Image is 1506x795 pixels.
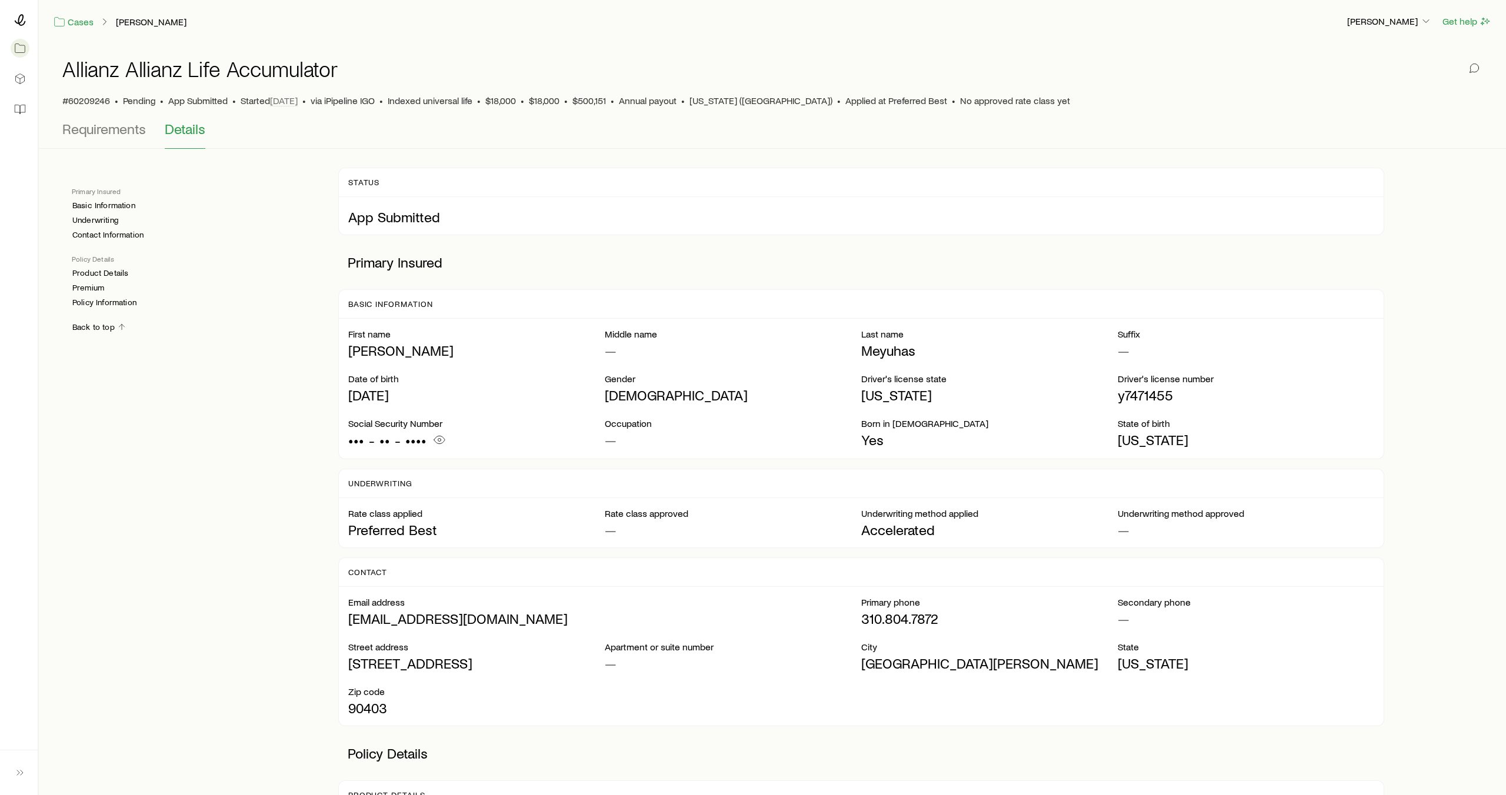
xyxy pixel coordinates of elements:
[861,432,1118,448] p: Yes
[605,328,861,340] p: Middle name
[521,95,524,106] span: •
[861,417,1118,429] p: Born in [DEMOGRAPHIC_DATA]
[1347,15,1432,29] button: [PERSON_NAME]
[1118,641,1374,653] p: State
[72,322,127,333] a: Back to top
[960,95,1070,106] span: No approved rate class yet
[379,95,383,106] span: •
[348,522,605,538] p: Preferred Best
[53,15,94,29] a: Cases
[348,328,605,340] p: First name
[861,596,1118,608] p: Primary phone
[338,736,1385,771] p: Policy Details
[348,610,861,627] p: [EMAIL_ADDRESS][DOMAIN_NAME]
[1118,507,1374,519] p: Underwriting method approved
[72,186,319,196] p: Primary Insured
[1118,328,1374,340] p: Suffix
[605,655,861,672] p: —
[1118,596,1374,608] p: Secondary phone
[72,215,119,225] a: Underwriting
[861,522,1118,538] p: Accelerated
[1118,655,1374,672] p: [US_STATE]
[861,641,1118,653] p: City
[611,95,614,106] span: •
[62,95,110,106] span: #60209246
[348,655,605,672] p: [STREET_ADDRESS]
[861,373,1118,385] p: Driver's license state
[477,95,481,106] span: •
[529,95,559,106] span: $18,000
[165,121,205,137] span: Details
[605,522,861,538] p: —
[1118,373,1374,385] p: Driver's license number
[72,268,129,278] a: Product Details
[564,95,568,106] span: •
[348,432,364,449] span: •••
[270,95,298,106] span: [DATE]
[379,432,390,449] span: ••
[861,328,1118,340] p: Last name
[72,298,137,308] a: Policy Information
[1118,387,1374,403] p: y7471455
[845,95,947,106] span: Applied at Preferred Best
[572,95,606,106] span: $500,151
[348,387,605,403] p: [DATE]
[861,610,1118,627] p: 310.804.7872
[62,57,338,81] h1: Allianz Allianz Life Accumulator
[348,479,413,488] p: Underwriting
[1118,522,1374,538] p: —
[1347,15,1432,27] p: [PERSON_NAME]
[348,700,605,716] p: 90403
[115,95,118,106] span: •
[232,95,236,106] span: •
[837,95,841,106] span: •
[1118,342,1374,359] p: —
[405,432,427,449] span: ••••
[123,95,155,106] p: Pending
[62,121,146,137] span: Requirements
[619,95,677,106] span: Annual payout
[348,178,380,187] p: Status
[72,230,144,240] a: Contact Information
[952,95,955,106] span: •
[605,373,861,385] p: Gender
[72,283,105,293] a: Premium
[605,641,861,653] p: Apartment or suite number
[311,95,375,106] span: via iPipeline IGO
[302,95,306,106] span: •
[241,95,298,106] p: Started
[1118,417,1374,429] p: State of birth
[72,254,319,263] p: Policy Details
[689,95,832,106] span: [US_STATE] ([GEOGRAPHIC_DATA])
[861,342,1118,359] p: Meyuhas
[62,121,1482,149] div: Application details tabs
[348,299,433,309] p: Basic Information
[861,387,1118,403] p: [US_STATE]
[395,432,401,449] span: -
[369,432,375,449] span: -
[168,95,228,106] span: App Submitted
[348,596,861,608] p: Email address
[388,95,472,106] span: Indexed universal life
[348,686,605,697] p: Zip code
[605,432,861,448] p: —
[348,641,605,653] p: Street address
[72,201,136,211] a: Basic Information
[160,95,164,106] span: •
[348,507,605,519] p: Rate class applied
[348,373,605,385] p: Date of birth
[605,387,861,403] p: [DEMOGRAPHIC_DATA]
[348,417,605,429] p: Social Security Number
[485,95,516,106] span: $18,000
[1118,432,1374,448] p: [US_STATE]
[605,417,861,429] p: Occupation
[338,245,1385,280] p: Primary Insured
[1118,610,1374,627] p: —
[115,16,187,28] a: [PERSON_NAME]
[348,342,605,359] p: [PERSON_NAME]
[348,209,1375,225] p: App Submitted
[605,507,861,519] p: Rate class approved
[605,342,861,359] p: —
[861,655,1118,672] p: [GEOGRAPHIC_DATA][PERSON_NAME]
[861,507,1118,519] p: Underwriting method applied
